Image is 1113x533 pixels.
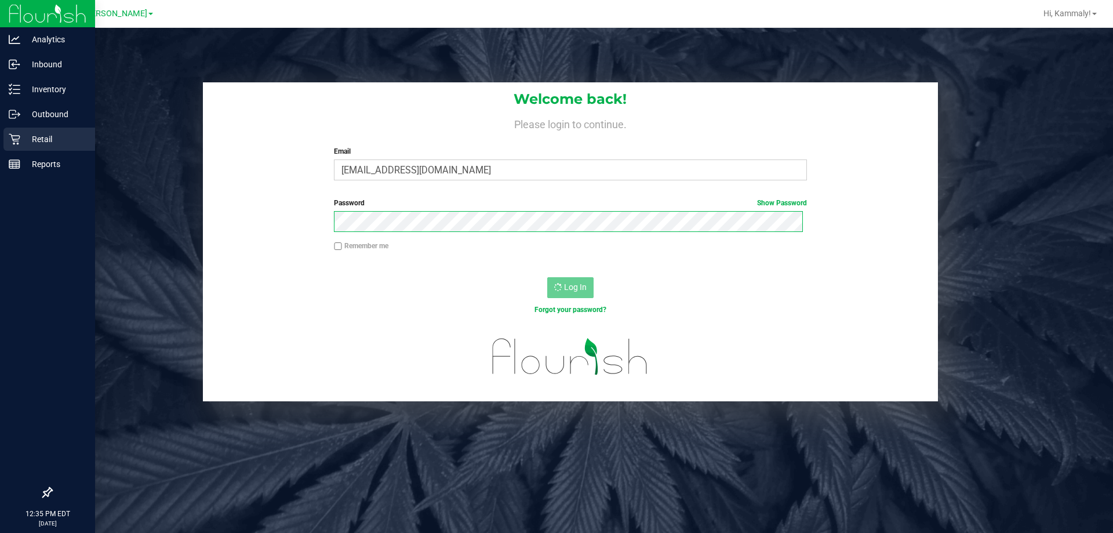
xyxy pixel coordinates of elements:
[5,509,90,519] p: 12:35 PM EDT
[9,133,20,145] inline-svg: Retail
[83,9,147,19] span: [PERSON_NAME]
[20,57,90,71] p: Inbound
[757,199,807,207] a: Show Password
[334,199,365,207] span: Password
[334,242,342,251] input: Remember me
[478,327,662,386] img: flourish_logo.svg
[1043,9,1091,18] span: Hi, Kammaly!
[203,92,938,107] h1: Welcome back!
[20,82,90,96] p: Inventory
[20,107,90,121] p: Outbound
[20,32,90,46] p: Analytics
[20,157,90,171] p: Reports
[203,116,938,130] h4: Please login to continue.
[9,108,20,120] inline-svg: Outbound
[5,519,90,528] p: [DATE]
[9,158,20,170] inline-svg: Reports
[564,282,587,292] span: Log In
[547,277,594,298] button: Log In
[534,306,606,314] a: Forgot your password?
[20,132,90,146] p: Retail
[9,34,20,45] inline-svg: Analytics
[334,241,388,251] label: Remember me
[334,146,806,157] label: Email
[9,84,20,95] inline-svg: Inventory
[9,59,20,70] inline-svg: Inbound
